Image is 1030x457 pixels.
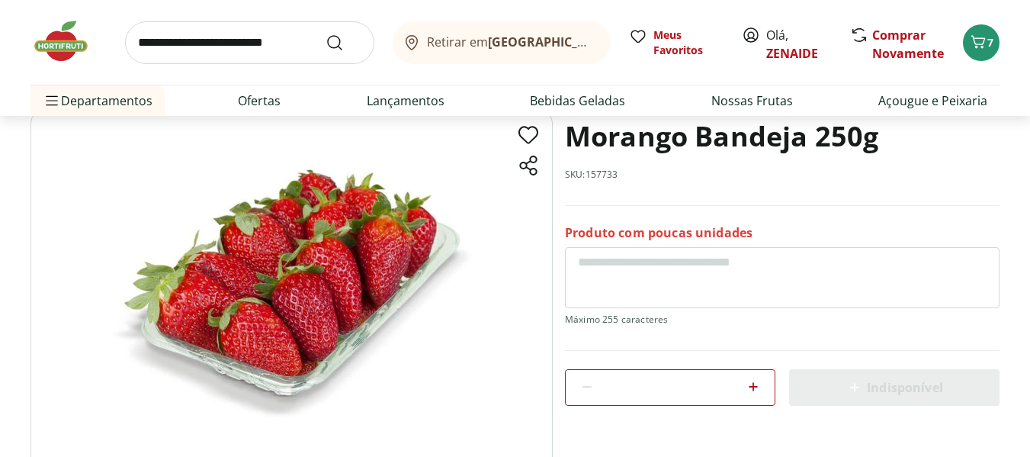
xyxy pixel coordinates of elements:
[565,111,878,163] h1: Morango Bandeja 250g
[766,45,818,62] a: ZENAIDE
[963,24,1000,61] button: Carrinho
[789,369,1000,406] button: Indisponível
[565,169,618,181] p: SKU: 157733
[393,21,611,64] button: Retirar em[GEOGRAPHIC_DATA]/[GEOGRAPHIC_DATA]
[565,224,752,241] p: Produto com poucas unidades
[30,18,107,64] img: Hortifruti
[872,27,944,62] a: Comprar Novamente
[845,378,943,397] span: Indisponível
[711,92,793,110] a: Nossas Frutas
[987,35,993,50] span: 7
[530,92,625,110] a: Bebidas Geladas
[43,82,61,119] button: Menu
[878,92,987,110] a: Açougue e Peixaria
[629,27,724,58] a: Meus Favoritos
[766,26,834,63] span: Olá,
[326,34,362,52] button: Submit Search
[488,34,745,50] b: [GEOGRAPHIC_DATA]/[GEOGRAPHIC_DATA]
[43,82,152,119] span: Departamentos
[238,92,281,110] a: Ofertas
[653,27,724,58] span: Meus Favoritos
[125,21,374,64] input: search
[427,35,595,49] span: Retirar em
[367,92,444,110] a: Lançamentos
